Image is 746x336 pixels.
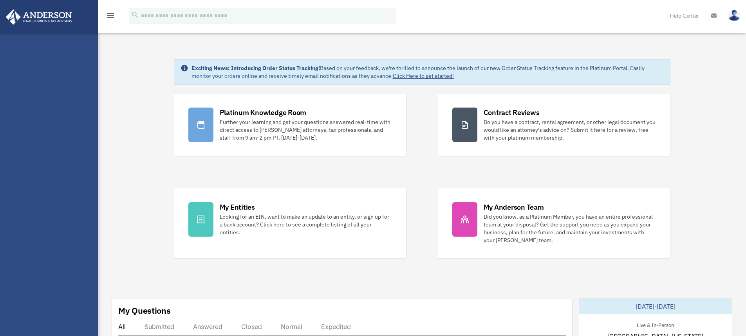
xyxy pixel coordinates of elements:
div: My Entities [220,202,255,212]
div: All [118,323,126,331]
a: Platinum Knowledge Room Further your learning and get your questions answered real-time with dire... [174,93,406,156]
img: Anderson Advisors Platinum Portal [4,9,74,25]
div: Answered [193,323,222,331]
a: menu [106,14,115,20]
a: Contract Reviews Do you have a contract, rental agreement, or other legal document you would like... [438,93,670,156]
div: Normal [281,323,302,331]
i: menu [106,11,115,20]
div: Looking for an EIN, want to make an update to an entity, or sign up for a bank account? Click her... [220,213,392,236]
div: Live & In-Person [630,320,680,329]
a: Click Here to get started! [393,72,454,79]
img: User Pic [728,10,740,21]
a: My Anderson Team Did you know, as a Platinum Member, you have an entire professional team at your... [438,188,670,259]
div: Based on your feedback, we're thrilled to announce the launch of our new Order Status Tracking fe... [191,64,664,80]
div: My Questions [118,305,171,316]
div: Did you know, as a Platinum Member, you have an entire professional team at your disposal? Get th... [484,213,656,244]
div: [DATE]-[DATE] [579,298,732,314]
div: Platinum Knowledge Room [220,108,307,117]
div: Submitted [145,323,174,331]
div: Do you have a contract, rental agreement, or other legal document you would like an attorney's ad... [484,118,656,142]
div: Expedited [321,323,351,331]
div: Further your learning and get your questions answered real-time with direct access to [PERSON_NAM... [220,118,392,142]
a: My Entities Looking for an EIN, want to make an update to an entity, or sign up for a bank accoun... [174,188,406,259]
div: Closed [241,323,262,331]
i: search [131,11,139,19]
strong: Exciting News: Introducing Order Status Tracking! [191,65,320,72]
div: My Anderson Team [484,202,544,212]
div: Contract Reviews [484,108,540,117]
